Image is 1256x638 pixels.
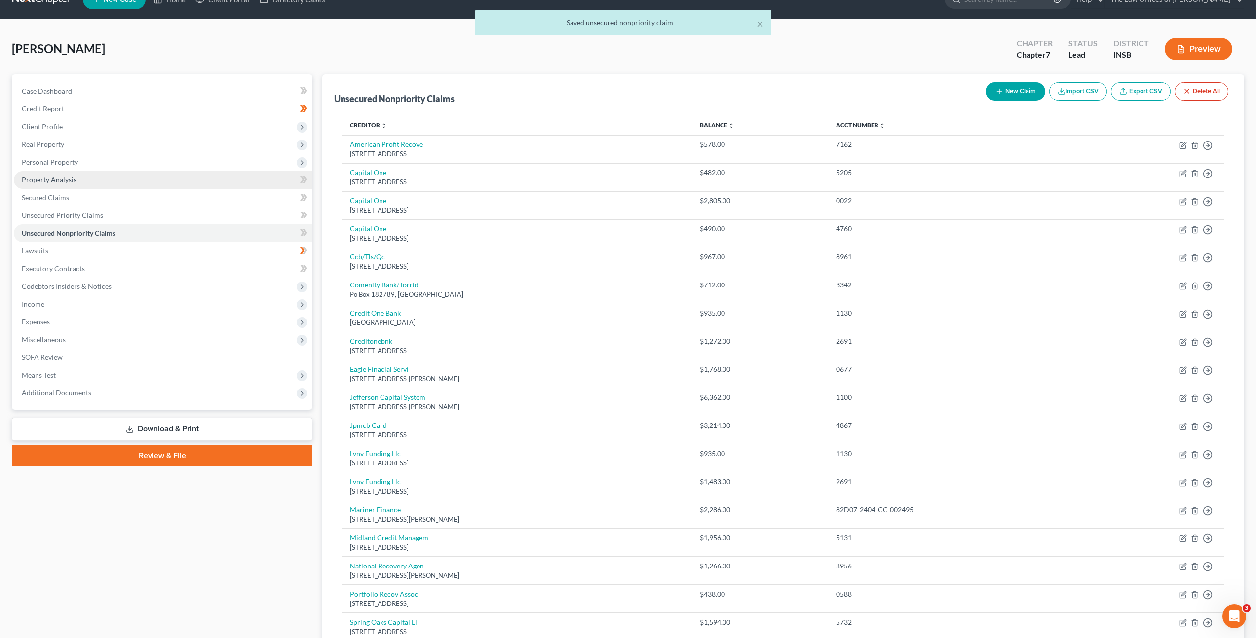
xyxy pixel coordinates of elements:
div: Status [1068,38,1098,49]
div: [STREET_ADDRESS] [350,487,684,496]
div: [STREET_ADDRESS][PERSON_NAME] [350,571,684,580]
a: Capital One [350,196,386,205]
div: Unsecured Nonpriority Claims [334,93,455,105]
div: [STREET_ADDRESS] [350,543,684,552]
div: $1,266.00 [700,561,820,571]
span: 3 [1243,604,1251,612]
div: Chapter [1017,38,1053,49]
span: Miscellaneous [22,335,66,344]
div: [STREET_ADDRESS][PERSON_NAME] [350,515,684,524]
div: [STREET_ADDRESS] [350,262,684,271]
div: [STREET_ADDRESS] [350,459,684,468]
a: Download & Print [12,418,312,441]
div: [STREET_ADDRESS] [350,234,684,243]
a: Credit One Bank [350,309,401,317]
div: [STREET_ADDRESS] [350,599,684,608]
a: Lawsuits [14,242,312,260]
a: Capital One [350,168,386,177]
div: 1130 [836,449,1072,459]
div: Lead [1068,49,1098,61]
div: 1100 [836,392,1072,402]
div: [STREET_ADDRESS] [350,627,684,637]
span: 7 [1046,50,1050,59]
a: Creditonebnk [350,337,392,345]
div: $712.00 [700,280,820,290]
a: Lvnv Funding Llc [350,477,401,486]
div: $3,214.00 [700,421,820,430]
div: 8961 [836,252,1072,262]
a: Balance unfold_more [700,121,734,129]
span: Client Profile [22,122,63,131]
a: Spring Oaks Capital Ll [350,618,417,626]
a: Eagle Finacial Servi [350,365,409,373]
div: [STREET_ADDRESS] [350,430,684,440]
div: [STREET_ADDRESS] [350,346,684,355]
span: Real Property [22,140,64,148]
div: 0022 [836,196,1072,206]
div: $1,594.00 [700,617,820,627]
div: [GEOGRAPHIC_DATA] [350,318,684,327]
span: Executory Contracts [22,264,85,273]
span: Personal Property [22,158,78,166]
span: Property Analysis [22,176,76,184]
i: unfold_more [879,123,885,129]
div: 5131 [836,533,1072,543]
a: Unsecured Priority Claims [14,207,312,224]
div: 8956 [836,561,1072,571]
span: Income [22,300,44,308]
a: Capital One [350,224,386,233]
div: [STREET_ADDRESS] [350,177,684,187]
a: Midland Credit Managem [350,533,428,542]
a: Review & File [12,445,312,466]
span: Unsecured Nonpriority Claims [22,229,115,237]
div: $482.00 [700,168,820,177]
a: Portfolio Recov Assoc [350,590,418,598]
div: 5732 [836,617,1072,627]
a: Creditor unfold_more [350,121,387,129]
div: 1130 [836,308,1072,318]
span: Codebtors Insiders & Notices [22,282,112,290]
a: American Profit Recove [350,140,423,148]
div: $490.00 [700,224,820,234]
div: 3342 [836,280,1072,290]
a: Comenity Bank/Torrid [350,281,419,289]
div: 0677 [836,364,1072,374]
span: Lawsuits [22,247,48,255]
div: 2691 [836,336,1072,346]
a: Unsecured Nonpriority Claims [14,224,312,242]
div: $967.00 [700,252,820,262]
div: [STREET_ADDRESS] [350,149,684,159]
a: Jefferson Capital System [350,393,425,401]
div: $1,768.00 [700,364,820,374]
div: $1,483.00 [700,477,820,487]
div: Saved unsecured nonpriority claim [483,18,763,28]
div: $438.00 [700,589,820,599]
span: SOFA Review [22,353,63,361]
span: Means Test [22,371,56,379]
i: unfold_more [728,123,734,129]
button: × [757,18,763,30]
a: Secured Claims [14,189,312,207]
div: 2691 [836,477,1072,487]
div: $1,956.00 [700,533,820,543]
iframe: Intercom live chat [1222,604,1246,628]
div: 4867 [836,421,1072,430]
a: Property Analysis [14,171,312,189]
a: Lvnv Funding Llc [350,449,401,458]
span: Additional Documents [22,389,91,397]
a: Mariner Finance [350,505,401,514]
div: District [1113,38,1149,49]
div: $935.00 [700,308,820,318]
button: Delete All [1175,82,1228,101]
a: Ccb/Tls/Qc [350,252,385,261]
a: Acct Number unfold_more [836,121,885,129]
div: 4760 [836,224,1072,234]
div: [STREET_ADDRESS] [350,206,684,215]
span: Case Dashboard [22,87,72,95]
div: 5205 [836,168,1072,177]
div: $6,362.00 [700,392,820,402]
div: 0588 [836,589,1072,599]
a: National Recovery Agen [350,562,424,570]
div: [STREET_ADDRESS][PERSON_NAME] [350,402,684,412]
div: $2,286.00 [700,505,820,515]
